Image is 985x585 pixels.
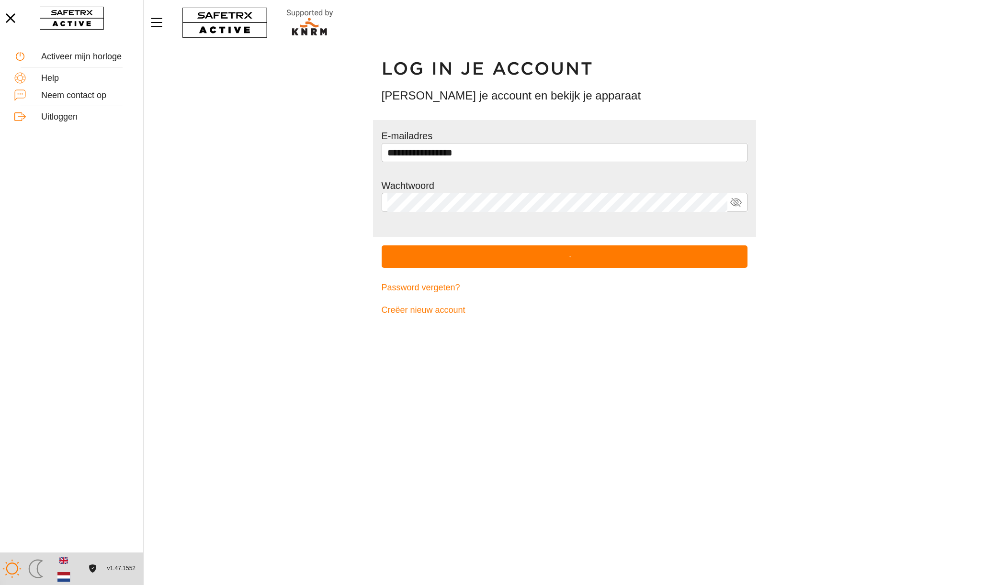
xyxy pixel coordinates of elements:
button: Nederlands [56,569,72,585]
h3: [PERSON_NAME] je account en bekijk je apparaat [382,88,747,104]
div: Activeer mijn horloge [41,52,129,62]
span: v1.47.1552 [107,563,136,574]
img: en.svg [59,556,68,565]
button: Engels [56,552,72,569]
img: ModeDark.svg [26,559,45,578]
div: Help [41,73,129,84]
a: Creëer nieuw account [382,299,747,321]
span: Creëer nieuw account [382,303,465,318]
img: RescueLogo.svg [275,7,344,38]
div: Uitloggen [41,112,129,122]
button: Menu [148,12,172,33]
label: E-mailadres [382,131,433,141]
a: Password vergeten? [382,276,747,299]
a: Licentieovereenkomst [86,564,99,573]
div: Neem contact op [41,90,129,101]
img: ModeLight.svg [2,559,22,578]
img: Help.svg [14,72,26,84]
h1: Log in je account [382,58,747,80]
img: ContactUs.svg [14,89,26,101]
label: Wachtwoord [382,180,434,191]
img: nl.svg [57,570,70,583]
span: Password vergeten? [382,280,460,295]
button: v1.47.1552 [102,561,141,576]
